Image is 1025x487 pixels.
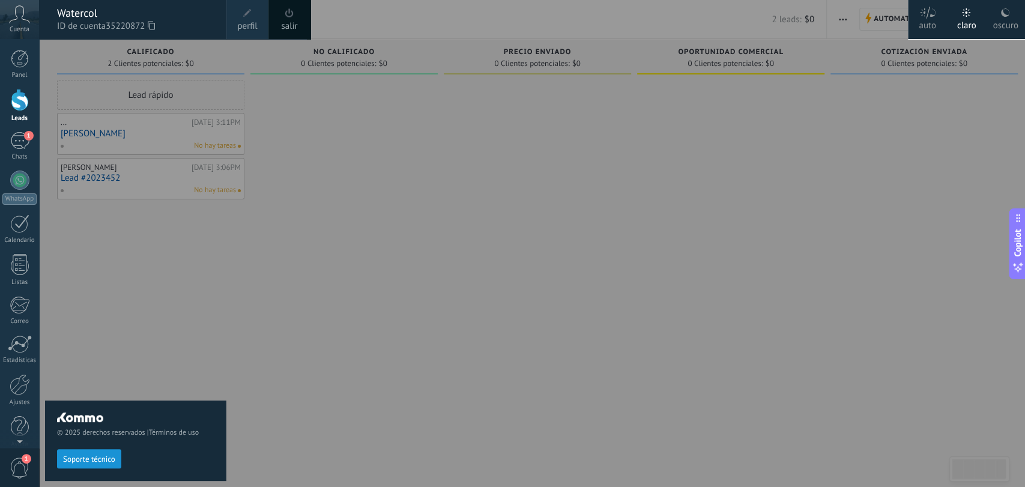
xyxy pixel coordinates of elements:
[2,237,37,244] div: Calendario
[24,131,34,141] span: 1
[57,428,214,437] span: © 2025 derechos reservados |
[957,8,976,39] div: claro
[149,428,199,437] a: Términos de uso
[57,7,214,20] div: Watercol
[2,357,37,364] div: Estadísticas
[2,399,37,407] div: Ajustes
[237,20,257,33] span: perfil
[993,8,1018,39] div: oscuro
[2,153,37,161] div: Chats
[2,71,37,79] div: Panel
[2,193,37,205] div: WhatsApp
[2,279,37,286] div: Listas
[1012,229,1024,256] span: Copilot
[106,20,155,33] span: 35220872
[63,455,115,464] span: Soporte técnico
[2,318,37,325] div: Correo
[22,454,31,464] span: 1
[57,454,121,463] a: Soporte técnico
[281,20,297,33] a: salir
[919,8,936,39] div: auto
[10,26,29,34] span: Cuenta
[57,20,214,33] span: ID de cuenta
[57,449,121,468] button: Soporte técnico
[2,115,37,123] div: Leads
